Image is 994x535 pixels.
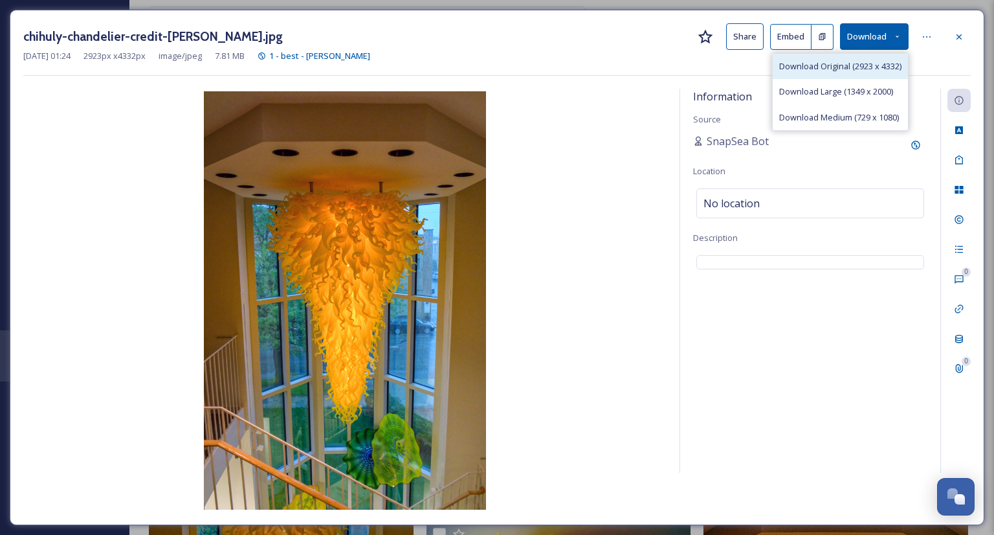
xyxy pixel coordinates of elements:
[693,165,725,177] span: Location
[726,23,764,50] button: Share
[779,111,899,124] span: Download Medium (729 x 1080)
[215,50,245,62] span: 7.81 MB
[840,23,909,50] button: Download
[770,24,812,50] button: Embed
[962,267,971,277] div: 0
[693,232,738,244] span: Description
[779,85,893,98] span: Download Large (1349 x 2000)
[707,133,769,149] span: SnapSea Bot
[693,113,721,125] span: Source
[693,89,752,104] span: Information
[23,91,667,510] img: local2-15329-chihuly-chandelier-credit-don-nissen-cavc.jpg.jpg
[937,478,975,516] button: Open Chat
[83,50,146,62] span: 2923 px x 4332 px
[23,27,283,46] h3: chihuly-chandelier-credit-[PERSON_NAME].jpg
[962,357,971,366] div: 0
[703,196,760,211] span: No location
[159,50,202,62] span: image/jpeg
[269,50,370,62] span: 1 - best - [PERSON_NAME]
[23,50,71,62] span: [DATE] 01:24
[779,60,901,73] span: Download Original (2923 x 4332)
